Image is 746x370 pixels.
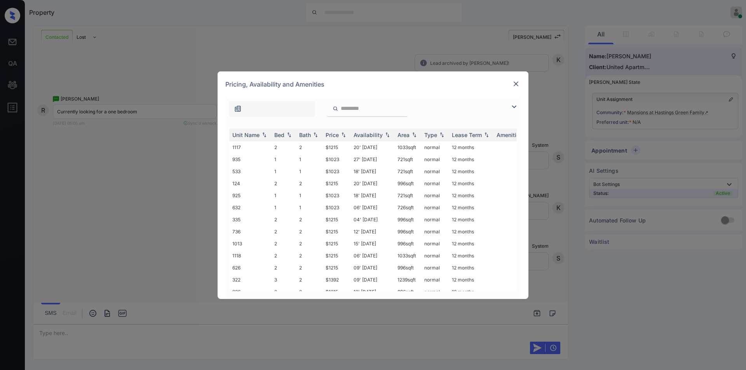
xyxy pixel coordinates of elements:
[350,202,394,214] td: 06' [DATE]
[424,132,437,138] div: Type
[421,262,449,274] td: normal
[271,274,296,286] td: 3
[229,262,271,274] td: 626
[394,165,421,177] td: 721 sqft
[274,132,284,138] div: Bed
[421,177,449,189] td: normal
[421,202,449,214] td: normal
[350,250,394,262] td: 06' [DATE]
[229,202,271,214] td: 632
[421,214,449,226] td: normal
[229,189,271,202] td: 925
[296,286,322,298] td: 2
[312,132,319,137] img: sorting
[421,189,449,202] td: normal
[271,214,296,226] td: 2
[322,214,350,226] td: $1215
[296,202,322,214] td: 1
[497,132,523,138] div: Amenities
[421,165,449,177] td: normal
[296,262,322,274] td: 2
[271,250,296,262] td: 2
[394,226,421,238] td: 996 sqft
[449,214,493,226] td: 12 months
[322,189,350,202] td: $1023
[449,238,493,250] td: 12 months
[296,214,322,226] td: 2
[394,141,421,153] td: 1033 sqft
[232,132,260,138] div: Unit Name
[218,71,528,97] div: Pricing, Availability and Amenities
[229,238,271,250] td: 1013
[449,202,493,214] td: 12 months
[322,262,350,274] td: $1215
[449,274,493,286] td: 12 months
[449,177,493,189] td: 12 months
[296,177,322,189] td: 2
[322,202,350,214] td: $1023
[260,132,268,137] img: sorting
[354,132,383,138] div: Availability
[350,189,394,202] td: 18' [DATE]
[394,153,421,165] td: 721 sqft
[296,141,322,153] td: 2
[271,141,296,153] td: 2
[296,238,322,250] td: 2
[449,250,493,262] td: 12 months
[394,250,421,262] td: 1033 sqft
[229,165,271,177] td: 533
[322,177,350,189] td: $1215
[410,132,418,137] img: sorting
[421,153,449,165] td: normal
[271,189,296,202] td: 1
[350,165,394,177] td: 18' [DATE]
[449,286,493,298] td: 12 months
[229,250,271,262] td: 1118
[229,214,271,226] td: 335
[350,177,394,189] td: 20' [DATE]
[421,226,449,238] td: normal
[483,132,490,137] img: sorting
[383,132,391,137] img: sorting
[509,102,519,111] img: icon-zuma
[322,286,350,298] td: $1215
[394,238,421,250] td: 996 sqft
[271,262,296,274] td: 2
[285,132,293,137] img: sorting
[421,274,449,286] td: normal
[394,177,421,189] td: 996 sqft
[438,132,446,137] img: sorting
[394,214,421,226] td: 996 sqft
[449,189,493,202] td: 12 months
[322,238,350,250] td: $1215
[296,153,322,165] td: 1
[449,262,493,274] td: 12 months
[350,238,394,250] td: 15' [DATE]
[322,141,350,153] td: $1215
[421,250,449,262] td: normal
[350,286,394,298] td: 12' [DATE]
[229,177,271,189] td: 124
[350,214,394,226] td: 04' [DATE]
[350,153,394,165] td: 27' [DATE]
[452,132,482,138] div: Lease Term
[333,105,338,112] img: icon-zuma
[296,250,322,262] td: 2
[229,153,271,165] td: 935
[340,132,347,137] img: sorting
[512,80,520,88] img: close
[394,202,421,214] td: 726 sqft
[271,177,296,189] td: 2
[271,238,296,250] td: 2
[449,165,493,177] td: 12 months
[271,202,296,214] td: 1
[449,153,493,165] td: 12 months
[271,226,296,238] td: 2
[271,165,296,177] td: 1
[322,274,350,286] td: $1392
[350,274,394,286] td: 09' [DATE]
[296,189,322,202] td: 1
[234,105,242,113] img: icon-zuma
[350,226,394,238] td: 12' [DATE]
[322,165,350,177] td: $1023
